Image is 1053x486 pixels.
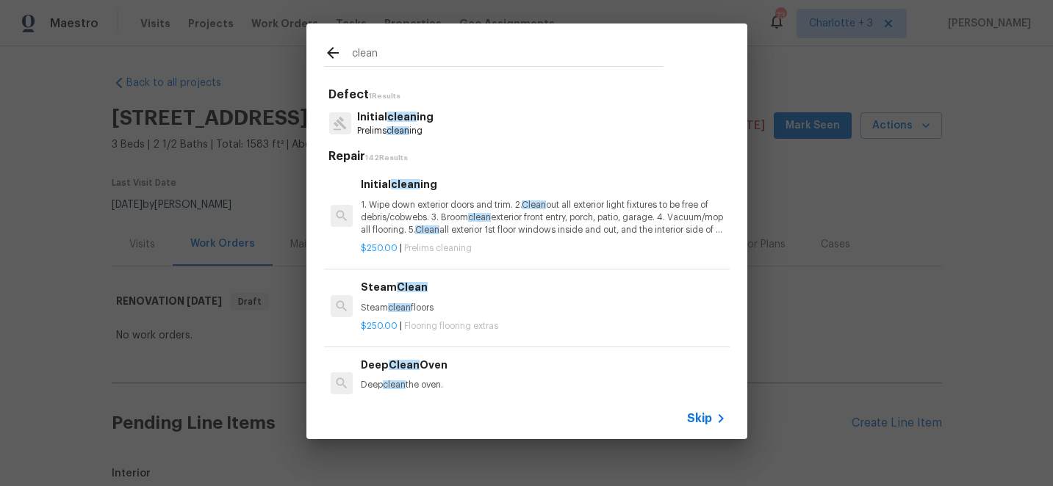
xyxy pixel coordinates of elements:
[522,200,546,209] span: Clean
[361,176,725,192] h6: Initial ing
[365,154,408,162] span: 142 Results
[388,303,411,312] span: clean
[361,199,725,236] p: 1. Wipe down exterior doors and trim. 2. out all exterior light fixtures to be free of debris/cob...
[387,126,409,135] span: clean
[361,379,725,391] p: Deep the oven.
[361,244,398,253] span: $250.00
[383,380,406,389] span: clean
[361,322,398,330] span: $250.00
[361,302,725,314] p: Steam floors
[328,87,730,103] h5: Defect
[361,242,725,255] p: |
[357,125,434,137] p: Prelims ing
[404,244,472,253] span: Prelims cleaning
[415,225,439,234] span: Clean
[352,44,664,66] input: Search issues or repairs
[387,112,417,122] span: clean
[361,357,725,373] h6: Deep Oven
[468,213,491,222] span: clean
[357,109,434,125] p: Initial ing
[391,179,420,189] span: clean
[369,93,400,100] span: 1 Results
[361,279,725,295] h6: Steam
[687,411,712,426] span: Skip
[389,360,420,370] span: Clean
[404,322,498,330] span: Flooring flooring extras
[328,149,730,164] h5: Repair
[361,320,725,333] p: |
[397,282,428,292] span: Clean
